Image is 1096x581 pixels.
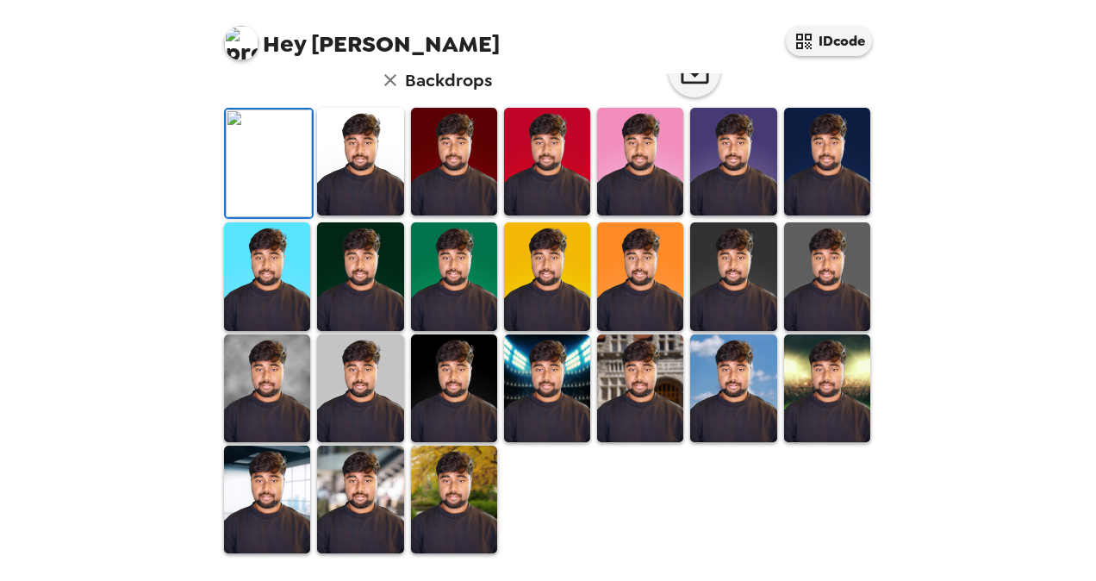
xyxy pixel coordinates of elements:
[224,17,500,56] span: [PERSON_NAME]
[226,109,312,217] img: Original
[405,66,492,94] h6: Backdrops
[224,26,258,60] img: profile pic
[263,28,306,59] span: Hey
[786,26,872,56] button: IDcode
